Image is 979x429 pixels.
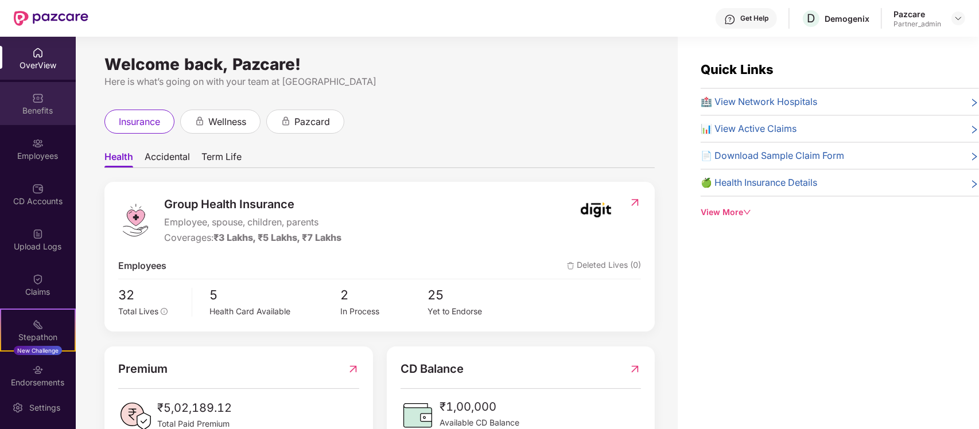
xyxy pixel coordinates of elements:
img: svg+xml;base64,PHN2ZyB4bWxucz0iaHR0cDovL3d3dy53My5vcmcvMjAwMC9zdmciIHdpZHRoPSIyMSIgaGVpZ2h0PSIyMC... [32,319,44,330]
img: svg+xml;base64,PHN2ZyBpZD0iSGVscC0zMngzMiIgeG1sbnM9Imh0dHA6Ly93d3cudzMub3JnLzIwMDAvc3ZnIiB3aWR0aD... [724,14,736,25]
span: 32 [118,285,184,305]
div: Stepathon [1,331,75,343]
img: svg+xml;base64,PHN2ZyBpZD0iQmVuZWZpdHMiIHhtbG5zPSJodHRwOi8vd3d3LnczLm9yZy8yMDAwL3N2ZyIgd2lkdGg9Ij... [32,92,44,104]
span: Premium [118,360,168,378]
div: View More [701,206,979,219]
span: right [970,151,979,163]
span: Total Lives [118,306,158,316]
span: down [743,208,751,216]
span: Employee, spouse, children, parents [164,215,341,229]
span: right [970,97,979,109]
img: svg+xml;base64,PHN2ZyBpZD0iSG9tZSIgeG1sbnM9Imh0dHA6Ly93d3cudzMub3JnLzIwMDAvc3ZnIiB3aWR0aD0iMjAiIG... [32,47,44,58]
span: 📄 Download Sample Claim Form [701,149,844,163]
span: 5 [209,285,340,305]
span: Health [104,151,133,167]
div: Partner_admin [893,19,941,29]
div: Here is what’s going on with your team at [GEOGRAPHIC_DATA] [104,75,655,89]
span: Group Health Insurance [164,196,341,213]
span: pazcard [294,115,330,129]
span: 🏥 View Network Hospitals [701,95,817,109]
div: Health Card Available [209,305,340,318]
img: svg+xml;base64,PHN2ZyBpZD0iQ0RfQWNjb3VudHMiIGRhdGEtbmFtZT0iQ0QgQWNjb3VudHMiIHhtbG5zPSJodHRwOi8vd3... [32,183,44,194]
span: right [970,178,979,190]
img: svg+xml;base64,PHN2ZyBpZD0iRW5kb3JzZW1lbnRzIiB4bWxucz0iaHR0cDovL3d3dy53My5vcmcvMjAwMC9zdmciIHdpZH... [32,364,44,376]
div: Pazcare [893,9,941,19]
span: Term Life [201,151,242,167]
div: Settings [26,402,64,414]
span: Available CD Balance [440,416,519,429]
img: RedirectIcon [629,360,641,378]
img: RedirectIcon [347,360,359,378]
span: ₹5,02,189.12 [157,399,232,417]
span: wellness [208,115,246,129]
span: 25 [428,285,515,305]
span: CD Balance [401,360,464,378]
span: ₹3 Lakhs, ₹5 Lakhs, ₹7 Lakhs [213,232,341,243]
img: svg+xml;base64,PHN2ZyBpZD0iVXBsb2FkX0xvZ3MiIGRhdGEtbmFtZT0iVXBsb2FkIExvZ3MiIHhtbG5zPSJodHRwOi8vd3... [32,228,44,240]
div: animation [195,116,205,126]
span: ₹1,00,000 [440,398,519,416]
span: Quick Links [701,62,774,77]
img: svg+xml;base64,PHN2ZyBpZD0iRW1wbG95ZWVzIiB4bWxucz0iaHR0cDovL3d3dy53My5vcmcvMjAwMC9zdmciIHdpZHRoPS... [32,138,44,149]
span: Employees [118,259,166,273]
img: deleteIcon [567,262,574,270]
img: RedirectIcon [629,197,641,208]
span: 2 [340,285,428,305]
span: 🍏 Health Insurance Details [701,175,817,190]
span: 📊 View Active Claims [701,122,797,136]
img: logo [118,203,153,237]
img: svg+xml;base64,PHN2ZyBpZD0iQ2xhaW0iIHhtbG5zPSJodHRwOi8vd3d3LnczLm9yZy8yMDAwL3N2ZyIgd2lkdGg9IjIwIi... [32,274,44,285]
span: D [807,11,815,25]
div: Yet to Endorse [428,305,515,318]
div: New Challenge [14,346,62,355]
div: Welcome back, Pazcare! [104,60,655,69]
div: In Process [340,305,428,318]
img: svg+xml;base64,PHN2ZyBpZD0iRHJvcGRvd24tMzJ4MzIiIHhtbG5zPSJodHRwOi8vd3d3LnczLm9yZy8yMDAwL3N2ZyIgd2... [954,14,963,23]
div: Coverages: [164,231,341,245]
img: New Pazcare Logo [14,11,88,26]
div: Get Help [740,14,768,23]
div: animation [281,116,291,126]
span: info-circle [161,308,168,315]
img: svg+xml;base64,PHN2ZyBpZD0iU2V0dGluZy0yMHgyMCIgeG1sbnM9Imh0dHA6Ly93d3cudzMub3JnLzIwMDAvc3ZnIiB3aW... [12,402,24,414]
span: insurance [119,115,160,129]
span: right [970,124,979,136]
span: Deleted Lives (0) [567,259,641,273]
div: Demogenix [825,13,869,24]
img: insurerIcon [574,196,617,224]
span: Accidental [145,151,190,167]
